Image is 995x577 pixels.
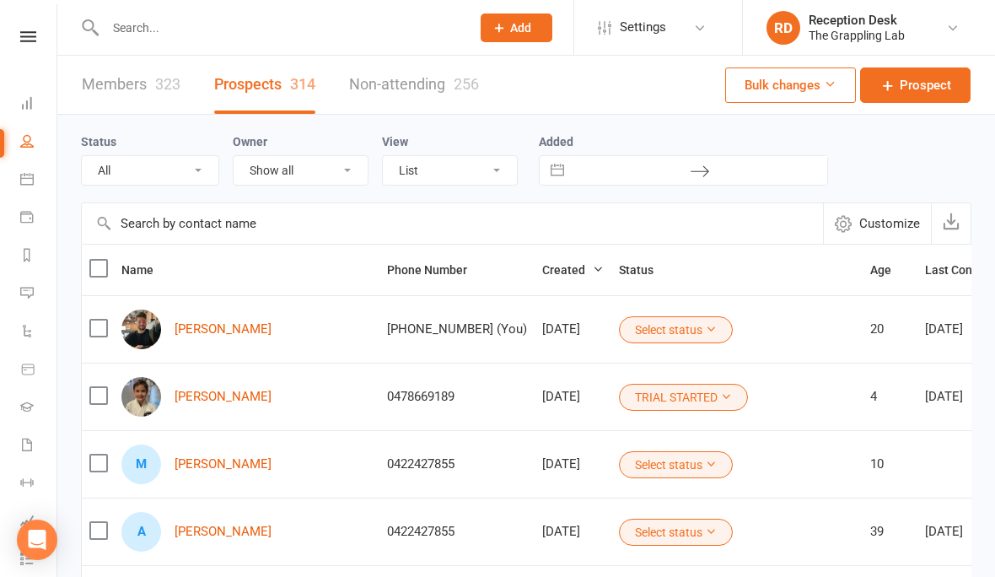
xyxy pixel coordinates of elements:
div: 4 [870,390,910,404]
span: Prospect [900,75,951,95]
div: [DATE] [542,322,604,337]
a: [PERSON_NAME] [175,322,272,337]
div: 0478669189 [387,390,527,404]
label: Status [81,135,116,148]
button: Select status [619,316,733,343]
button: Add [481,13,552,42]
div: 20 [870,322,910,337]
span: Name [121,263,172,277]
a: [PERSON_NAME] [175,390,272,404]
a: [PERSON_NAME] [175,525,272,539]
div: 323 [155,75,180,93]
div: 0422427855 [387,457,527,472]
div: [DATE] [542,457,604,472]
button: Select status [619,451,733,478]
a: [PERSON_NAME] [175,457,272,472]
input: Search... [100,16,459,40]
div: 39 [870,525,910,539]
div: RD [766,11,800,45]
div: [DATE] [542,390,604,404]
span: Customize [859,213,920,234]
a: People [20,124,58,162]
a: Product Sales [20,352,58,390]
button: Phone Number [387,260,486,280]
div: M [121,445,161,484]
span: Add [510,21,531,35]
a: Prospects314 [214,56,315,114]
a: Members323 [82,56,180,114]
span: Status [619,263,672,277]
span: Settings [620,8,666,46]
label: View [382,135,408,148]
a: Reports [20,238,58,276]
div: [DATE] [542,525,604,539]
button: Name [121,260,172,280]
label: Added [539,135,828,148]
button: Status [619,260,672,280]
div: A [121,512,161,552]
span: Age [870,263,910,277]
button: Bulk changes [725,67,856,103]
a: Dashboard [20,86,58,124]
a: Non-attending256 [349,56,479,114]
button: Customize [823,203,931,244]
button: Age [870,260,910,280]
div: 256 [454,75,479,93]
div: 0422427855 [387,525,527,539]
div: 10 [870,457,910,472]
span: Created [542,263,604,277]
div: The Grappling Lab [809,28,905,43]
div: Open Intercom Messenger [17,520,57,560]
button: TRIAL STARTED [619,384,748,411]
a: Payments [20,200,58,238]
a: Calendar [20,162,58,200]
div: ‎‪[PHONE_NUMBER] (You) [387,322,527,337]
label: Owner [233,135,267,148]
a: Assessments [20,504,58,542]
div: 314 [290,75,315,93]
button: Created [542,260,604,280]
div: Reception Desk [809,13,905,28]
button: Interact with the calendar and add the check-in date for your trip. [542,156,573,185]
input: Search by contact name [82,203,823,244]
button: Select status [619,519,733,546]
a: Prospect [860,67,971,103]
span: Phone Number [387,263,486,277]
